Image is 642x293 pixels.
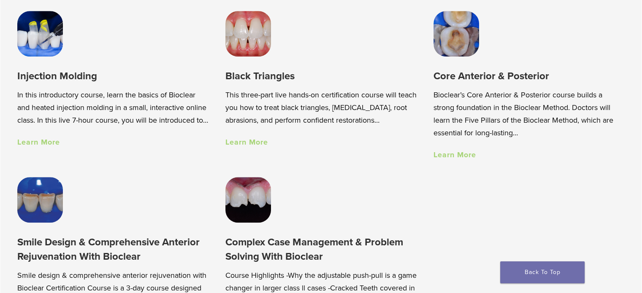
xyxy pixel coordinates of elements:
a: Back To Top [500,261,585,283]
h3: Smile Design & Comprehensive Anterior Rejuvenation With Bioclear [17,235,209,263]
h3: Black Triangles [225,69,417,83]
a: Learn More [225,137,268,147]
h3: Injection Molding [17,69,209,83]
a: Learn More [17,137,60,147]
a: Learn More [433,150,476,159]
h3: Complex Case Management & Problem Solving With Bioclear [225,235,417,263]
p: Bioclear’s Core Anterior & Posterior course builds a strong foundation in the Bioclear Method. Do... [433,89,625,139]
p: This three-part live hands-on certification course will teach you how to treat black triangles, [... [225,89,417,126]
h3: Core Anterior & Posterior [433,69,625,83]
p: In this introductory course, learn the basics of Bioclear and heated injection molding in a small... [17,89,209,126]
